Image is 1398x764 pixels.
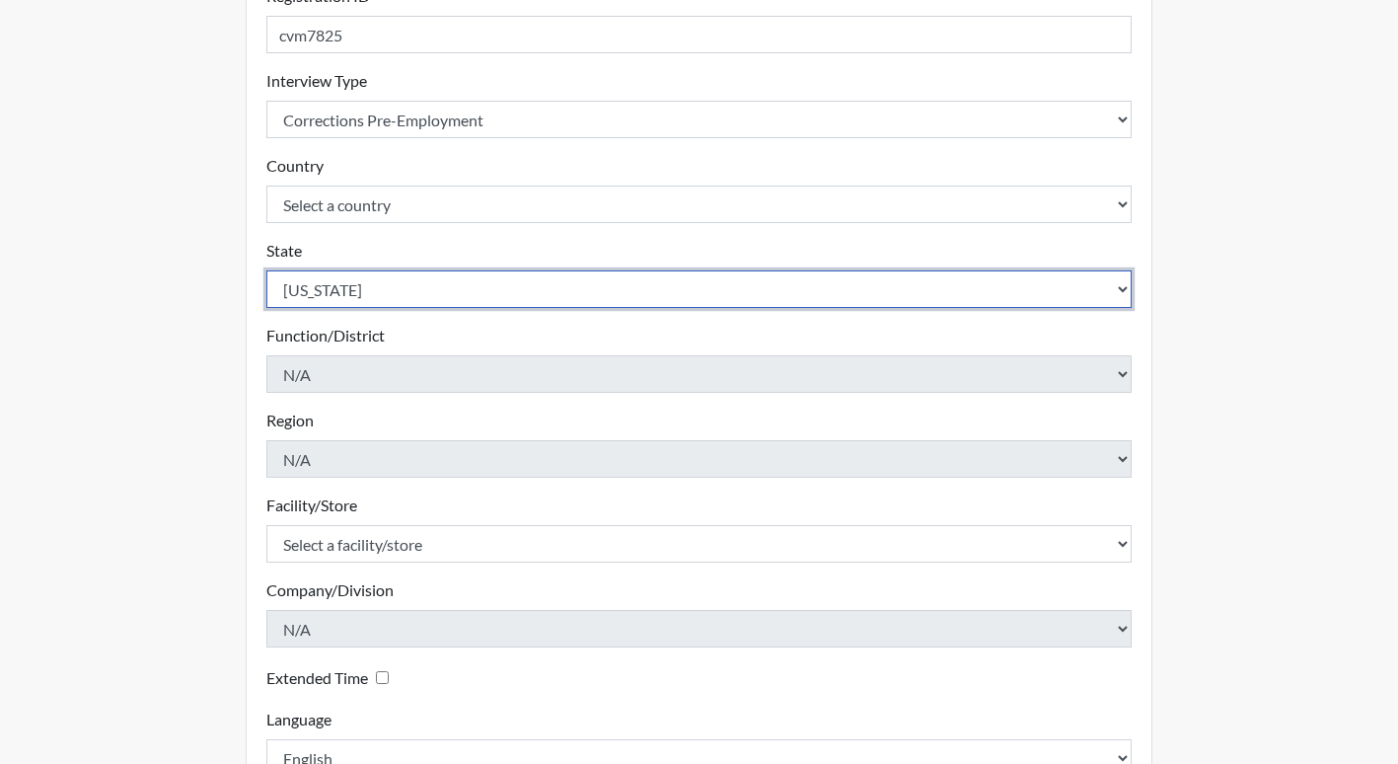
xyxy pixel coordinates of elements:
label: State [266,239,302,263]
div: Checking this box will provide the interviewee with an accomodation of extra time to answer each ... [266,663,397,692]
label: Interview Type [266,69,367,93]
input: Insert a Registration ID, which needs to be a unique alphanumeric value for each interviewee [266,16,1133,53]
label: Facility/Store [266,494,357,517]
label: Language [266,708,331,731]
label: Company/Division [266,578,394,602]
label: Region [266,409,314,432]
label: Extended Time [266,666,368,690]
label: Function/District [266,324,385,347]
label: Country [266,154,324,178]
